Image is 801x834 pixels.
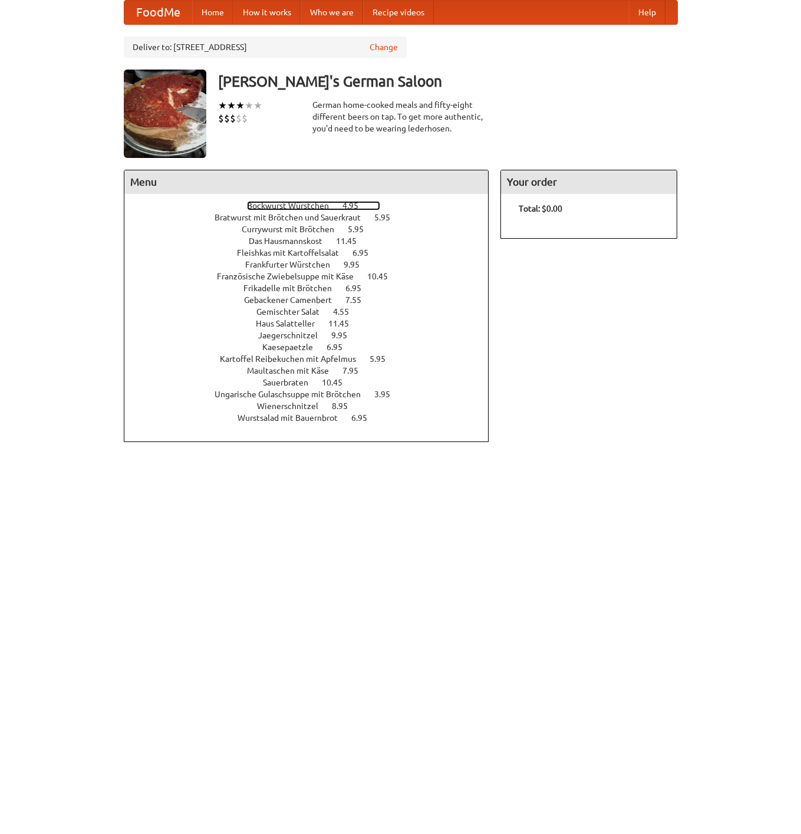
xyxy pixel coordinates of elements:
li: ★ [218,99,227,112]
a: Currywurst mit Brötchen 5.95 [242,225,385,234]
a: Kartoffel Reibekuchen mit Apfelmus 5.95 [220,354,407,364]
a: Frikadelle mit Brötchen 6.95 [243,284,383,293]
a: Home [192,1,233,24]
span: 5.95 [374,213,402,222]
li: ★ [245,99,253,112]
div: Deliver to: [STREET_ADDRESS] [124,37,407,58]
span: Maultaschen mit Käse [247,366,341,375]
div: German home-cooked meals and fifty-eight different beers on tap. To get more authentic, you'd nee... [312,99,489,134]
li: ★ [253,99,262,112]
a: Maultaschen mit Käse 7.95 [247,366,380,375]
a: Help [629,1,665,24]
a: Jaegerschnitzel 9.95 [258,331,369,340]
a: Frankfurter Würstchen 9.95 [245,260,381,269]
span: 5.95 [348,225,375,234]
span: Currywurst mit Brötchen [242,225,346,234]
b: Total: $0.00 [519,204,562,213]
span: 6.95 [352,248,380,258]
span: 11.45 [336,236,368,246]
span: 6.95 [351,413,379,423]
img: angular.jpg [124,70,206,158]
span: 4.55 [333,307,361,317]
li: $ [242,112,248,125]
a: Gemischter Salat 4.55 [256,307,371,317]
h3: [PERSON_NAME]'s German Saloon [218,70,678,93]
li: $ [230,112,236,125]
li: ★ [236,99,245,112]
a: Gebackener Camenbert 7.55 [244,295,383,305]
li: $ [218,112,224,125]
span: 6.95 [345,284,373,293]
span: Bockwurst Würstchen [247,201,341,210]
span: 6.95 [327,342,354,352]
span: Wienerschnitzel [257,401,330,411]
a: Who we are [301,1,363,24]
span: 3.95 [374,390,402,399]
span: Frankfurter Würstchen [245,260,342,269]
span: 8.95 [332,401,360,411]
span: Kaesepaetzle [262,342,325,352]
span: Ungarische Gulaschsuppe mit Brötchen [215,390,373,399]
span: 7.55 [345,295,373,305]
a: Fleishkas mit Kartoffelsalat 6.95 [237,248,390,258]
a: Wurstsalad mit Bauernbrot 6.95 [238,413,389,423]
span: 7.95 [342,366,370,375]
span: 9.95 [344,260,371,269]
span: Jaegerschnitzel [258,331,329,340]
a: Sauerbraten 10.45 [263,378,364,387]
span: 10.45 [367,272,400,281]
span: 11.45 [328,319,361,328]
span: Haus Salatteller [256,319,327,328]
span: Sauerbraten [263,378,320,387]
span: 10.45 [322,378,354,387]
span: Gebackener Camenbert [244,295,344,305]
li: $ [236,112,242,125]
span: Das Hausmannskost [249,236,334,246]
span: Fleishkas mit Kartoffelsalat [237,248,351,258]
span: Gemischter Salat [256,307,331,317]
li: ★ [227,99,236,112]
a: How it works [233,1,301,24]
span: Frikadelle mit Brötchen [243,284,344,293]
span: 9.95 [331,331,359,340]
a: Französische Zwiebelsuppe mit Käse 10.45 [217,272,410,281]
span: 4.95 [342,201,370,210]
span: Kartoffel Reibekuchen mit Apfelmus [220,354,368,364]
a: Change [370,41,398,53]
span: Wurstsalad mit Bauernbrot [238,413,350,423]
h4: Your order [501,170,677,194]
a: Wienerschnitzel 8.95 [257,401,370,411]
a: Das Hausmannskost 11.45 [249,236,378,246]
span: 5.95 [370,354,397,364]
a: Kaesepaetzle 6.95 [262,342,364,352]
a: Recipe videos [363,1,434,24]
span: Französische Zwiebelsuppe mit Käse [217,272,365,281]
h4: Menu [124,170,489,194]
a: Bratwurst mit Brötchen und Sauerkraut 5.95 [215,213,412,222]
a: FoodMe [124,1,192,24]
span: Bratwurst mit Brötchen und Sauerkraut [215,213,373,222]
a: Ungarische Gulaschsuppe mit Brötchen 3.95 [215,390,412,399]
a: Bockwurst Würstchen 4.95 [247,201,380,210]
li: $ [224,112,230,125]
a: Haus Salatteller 11.45 [256,319,371,328]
